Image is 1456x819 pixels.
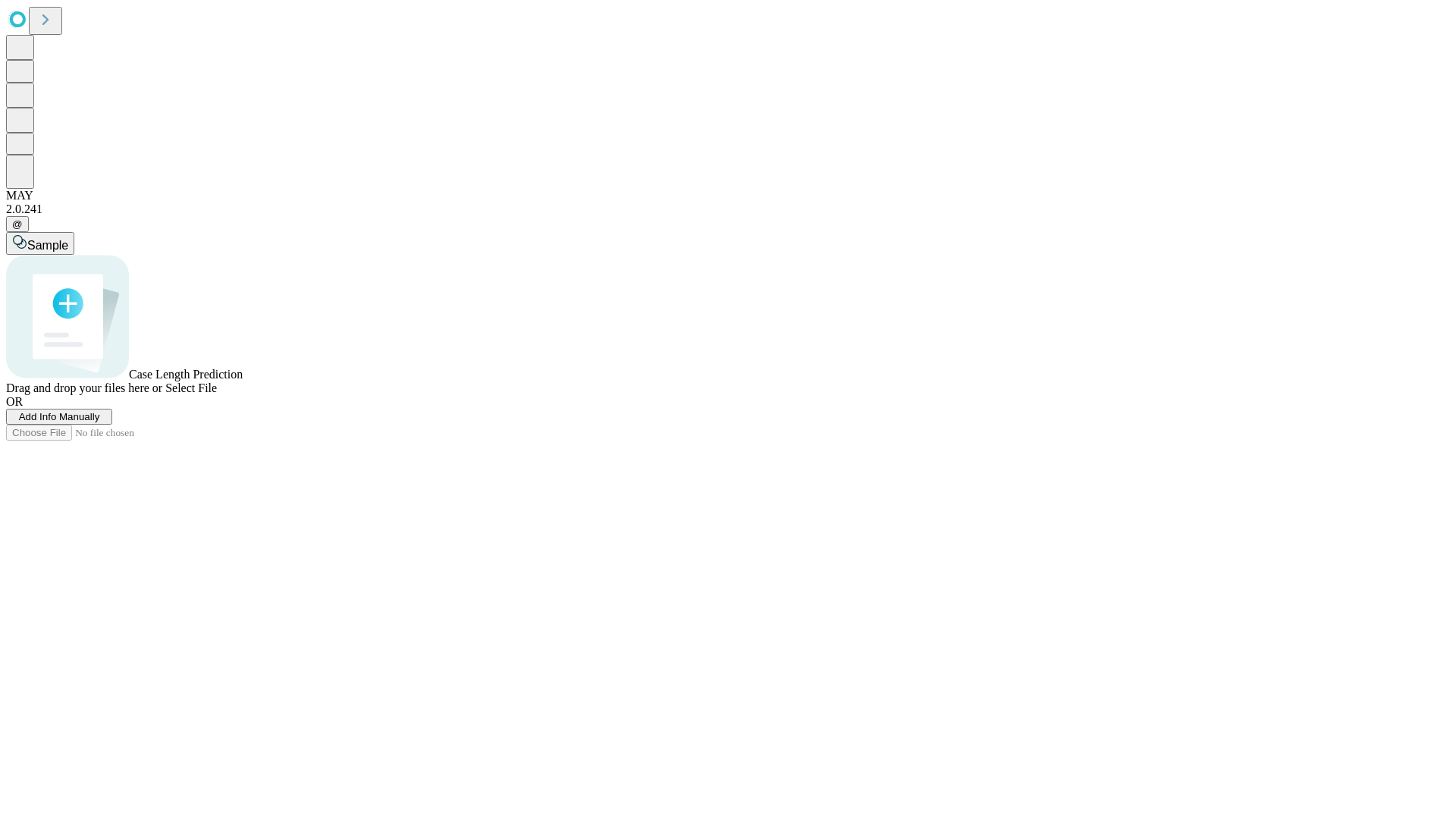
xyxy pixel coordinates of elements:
div: MAY [6,189,1450,202]
button: Add Info Manually [6,409,112,425]
span: @ [12,218,23,230]
span: Case Length Prediction [129,368,243,381]
button: @ [6,216,29,232]
span: Sample [27,239,68,252]
span: Add Info Manually [19,411,100,422]
div: 2.0.241 [6,202,1450,216]
span: OR [6,395,23,408]
span: Drag and drop your files here or [6,381,162,394]
span: Select File [165,381,217,394]
button: Sample [6,232,74,255]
